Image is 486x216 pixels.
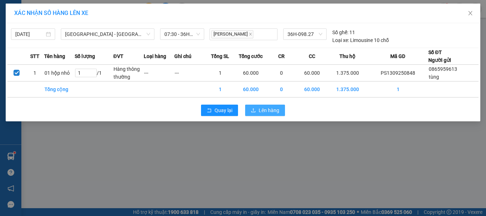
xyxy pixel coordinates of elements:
span: XÁC NHẬN SỐ HÀNG LÊN XE [14,10,88,16]
td: 0 [266,81,297,98]
strong: CÔNG TY TNHH VĨNH QUANG [15,6,54,29]
span: 36H-098.27 [287,29,322,39]
div: Số ĐT Người gửi [428,48,451,64]
span: CR [278,52,285,60]
span: upload [251,108,256,114]
td: 1 [205,65,236,81]
div: Limousine 10 chỗ [332,36,389,44]
td: / 1 [75,65,113,81]
span: Lên hàng [259,106,279,114]
span: Tổng SL [211,52,229,60]
td: 01 hộp nhỏ [44,65,75,81]
td: 60.000 [297,65,327,81]
td: 1 [26,65,44,81]
td: 1 [205,81,236,98]
td: 1.375.000 [327,65,368,81]
span: Số lượng [75,52,95,60]
span: Tên hàng [44,52,65,60]
span: Thu hộ [339,52,355,60]
td: PS1309250848 [368,65,428,81]
span: Loại hàng [144,52,166,60]
span: tùng [429,74,439,80]
button: Close [460,4,480,23]
span: close [467,10,473,16]
td: Tổng cộng [44,81,75,98]
span: 0865959613 [429,66,457,72]
span: 07:30 - 36H-098.27 [164,29,200,39]
td: 0 [266,65,297,81]
button: rollbackQuay lại [201,105,238,116]
span: Thanh Hóa - Hà Nội [65,29,150,39]
td: 60.000 [236,65,266,81]
td: 1 [368,81,428,98]
span: Mã GD [390,52,405,60]
span: Quay lại [215,106,232,114]
span: CC [309,52,315,60]
span: Tổng cước [239,52,263,60]
span: Số ghế: [332,28,348,36]
td: Hàng thông thường [113,65,144,81]
td: 60.000 [236,81,266,98]
img: logo [4,20,10,53]
input: 13/09/2025 [15,30,44,38]
strong: Hotline : 0889 23 23 23 [11,47,58,52]
span: [PERSON_NAME] [211,30,253,38]
strong: PHIẾU GỬI HÀNG [17,30,53,46]
span: down [146,32,150,36]
td: --- [174,65,205,81]
span: Loại xe: [332,36,349,44]
td: 1.375.000 [327,81,368,98]
td: --- [144,65,174,81]
td: 60.000 [297,81,327,98]
button: uploadLên hàng [245,105,285,116]
span: ĐVT [113,52,123,60]
div: 11 [332,28,355,36]
span: Ghi chú [174,52,191,60]
span: STT [30,52,39,60]
span: rollback [207,108,212,114]
span: PS1309250853 [60,23,112,32]
span: close [249,32,252,36]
